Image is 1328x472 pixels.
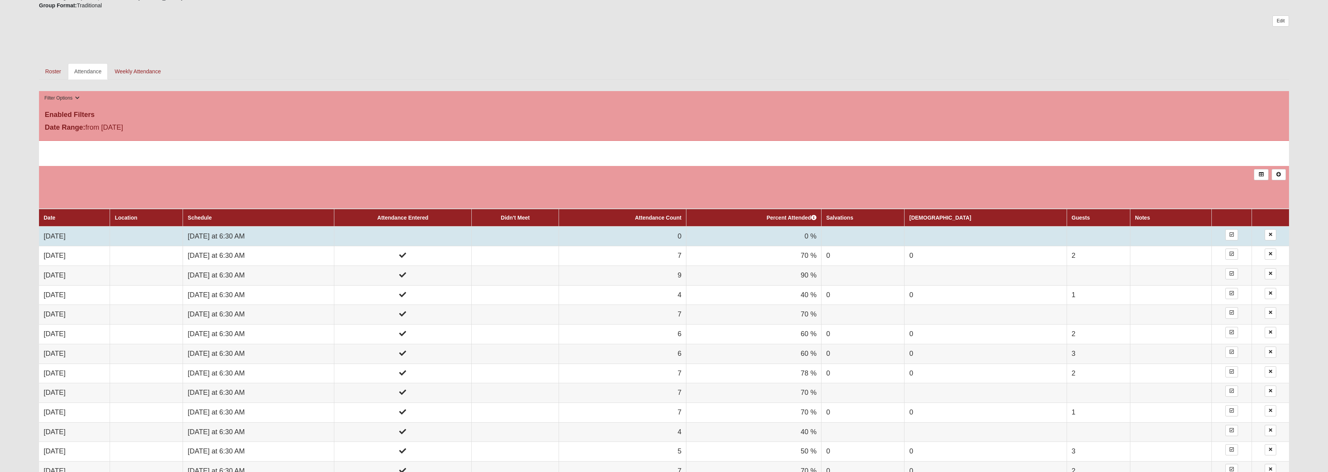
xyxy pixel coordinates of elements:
[1265,347,1276,358] a: Delete
[1225,425,1238,436] a: Enter Attendance
[108,63,167,80] a: Weekly Attendance
[183,305,334,325] td: [DATE] at 6:30 AM
[686,325,822,344] td: 60 %
[39,344,110,364] td: [DATE]
[1225,405,1238,416] a: Enter Attendance
[1265,249,1276,260] a: Delete
[183,246,334,266] td: [DATE] at 6:30 AM
[905,364,1067,383] td: 0
[905,209,1067,227] th: [DEMOGRAPHIC_DATA]
[1225,327,1238,338] a: Enter Attendance
[1265,307,1276,318] a: Delete
[822,442,905,462] td: 0
[377,215,428,221] a: Attendance Entered
[1272,169,1286,180] a: Alt+N
[1225,268,1238,279] a: Enter Attendance
[767,215,816,221] a: Percent Attended
[1265,268,1276,279] a: Delete
[1067,325,1130,344] td: 2
[39,422,110,442] td: [DATE]
[183,364,334,383] td: [DATE] at 6:30 AM
[686,403,822,422] td: 70 %
[905,344,1067,364] td: 0
[1225,229,1238,240] a: Enter Attendance
[822,209,905,227] th: Salvations
[1225,386,1238,397] a: Enter Attendance
[1265,366,1276,377] a: Delete
[559,227,686,246] td: 0
[45,111,1283,119] h4: Enabled Filters
[39,403,110,422] td: [DATE]
[45,122,85,133] label: Date Range:
[686,285,822,305] td: 40 %
[822,285,905,305] td: 0
[822,403,905,422] td: 0
[39,442,110,462] td: [DATE]
[686,246,822,266] td: 70 %
[1265,229,1276,240] a: Delete
[905,403,1067,422] td: 0
[686,266,822,286] td: 90 %
[559,383,686,403] td: 7
[686,227,822,246] td: 0 %
[39,383,110,403] td: [DATE]
[68,63,108,80] a: Attendance
[183,266,334,286] td: [DATE] at 6:30 AM
[39,63,67,80] a: Roster
[1254,169,1268,180] a: Export to Excel
[686,422,822,442] td: 40 %
[1265,425,1276,436] a: Delete
[635,215,682,221] a: Attendance Count
[1135,215,1150,221] a: Notes
[559,285,686,305] td: 4
[39,305,110,325] td: [DATE]
[686,344,822,364] td: 60 %
[183,285,334,305] td: [DATE] at 6:30 AM
[1225,307,1238,318] a: Enter Attendance
[115,215,137,221] a: Location
[1067,209,1130,227] th: Guests
[183,403,334,422] td: [DATE] at 6:30 AM
[559,403,686,422] td: 7
[1067,285,1130,305] td: 1
[39,246,110,266] td: [DATE]
[1265,327,1276,338] a: Delete
[188,215,212,221] a: Schedule
[183,422,334,442] td: [DATE] at 6:30 AM
[1225,366,1238,377] a: Enter Attendance
[686,364,822,383] td: 78 %
[905,285,1067,305] td: 0
[183,344,334,364] td: [DATE] at 6:30 AM
[822,246,905,266] td: 0
[501,215,530,221] a: Didn't Meet
[183,325,334,344] td: [DATE] at 6:30 AM
[1265,405,1276,416] a: Delete
[559,266,686,286] td: 9
[686,305,822,325] td: 70 %
[822,325,905,344] td: 0
[559,344,686,364] td: 6
[42,94,82,102] button: Filter Options
[559,422,686,442] td: 4
[559,442,686,462] td: 5
[1225,444,1238,455] a: Enter Attendance
[39,325,110,344] td: [DATE]
[1067,442,1130,462] td: 3
[39,266,110,286] td: [DATE]
[905,246,1067,266] td: 0
[559,246,686,266] td: 7
[559,364,686,383] td: 7
[39,2,77,8] strong: Group Format:
[1265,288,1276,299] a: Delete
[559,325,686,344] td: 6
[559,305,686,325] td: 7
[1225,249,1238,260] a: Enter Attendance
[822,364,905,383] td: 0
[1067,344,1130,364] td: 3
[1225,288,1238,299] a: Enter Attendance
[39,122,456,135] div: from [DATE]
[39,285,110,305] td: [DATE]
[686,442,822,462] td: 50 %
[686,383,822,403] td: 70 %
[183,442,334,462] td: [DATE] at 6:30 AM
